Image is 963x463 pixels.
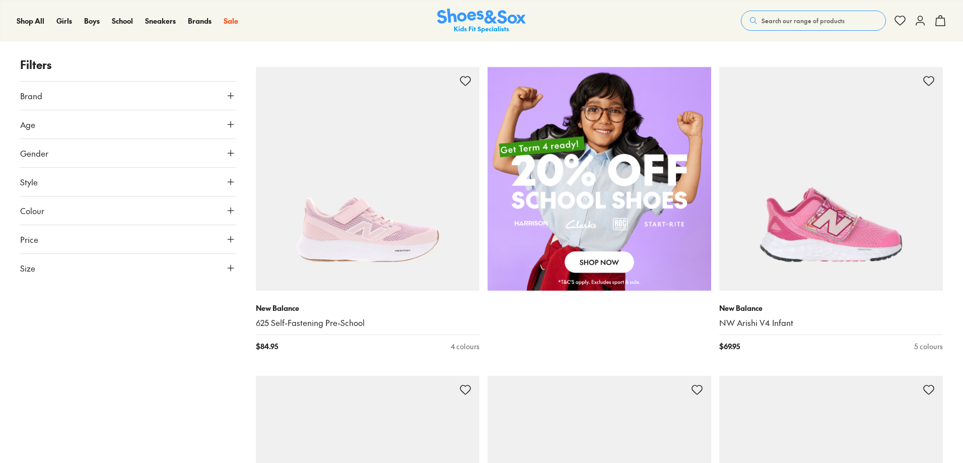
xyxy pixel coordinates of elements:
[224,16,238,26] a: Sale
[20,205,44,217] span: Colour
[20,139,236,167] button: Gender
[20,110,236,139] button: Age
[20,82,236,110] button: Brand
[20,56,236,73] p: Filters
[20,118,35,130] span: Age
[20,176,38,188] span: Style
[20,254,236,282] button: Size
[188,16,212,26] a: Brands
[20,168,236,196] button: Style
[914,341,943,352] div: 5 colours
[437,9,526,33] img: SNS_Logo_Responsive.svg
[719,317,943,328] a: NW Arishi V4 Infant
[56,16,72,26] a: Girls
[488,67,711,291] img: 20% off school shoes shop now
[20,262,35,274] span: Size
[256,341,278,352] span: $ 84.95
[20,90,42,102] span: Brand
[741,11,886,31] button: Search our range of products
[112,16,133,26] a: School
[256,317,479,328] a: 625 Self-Fastening Pre-School
[20,233,38,245] span: Price
[20,196,236,225] button: Colour
[17,16,44,26] a: Shop All
[84,16,100,26] a: Boys
[20,225,236,253] button: Price
[145,16,176,26] a: Sneakers
[20,147,48,159] span: Gender
[451,341,479,352] div: 4 colours
[437,9,526,33] a: Shoes & Sox
[256,303,479,313] p: New Balance
[719,303,943,313] p: New Balance
[719,341,740,352] span: $ 69.95
[762,16,845,25] span: Search our range of products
